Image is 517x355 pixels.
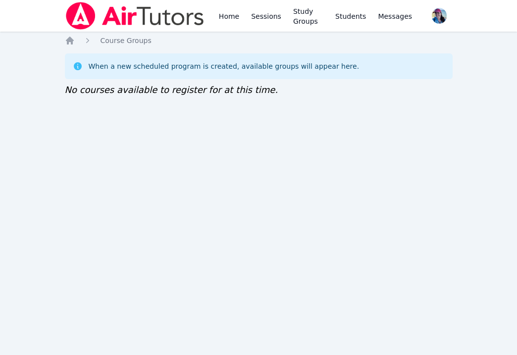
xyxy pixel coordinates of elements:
[65,36,453,45] nav: Breadcrumb
[65,2,205,30] img: Air Tutors
[101,36,152,45] a: Course Groups
[101,37,152,44] span: Course Groups
[89,61,360,71] div: When a new scheduled program is created, available groups will appear here.
[378,11,412,21] span: Messages
[65,85,278,95] span: No courses available to register for at this time.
